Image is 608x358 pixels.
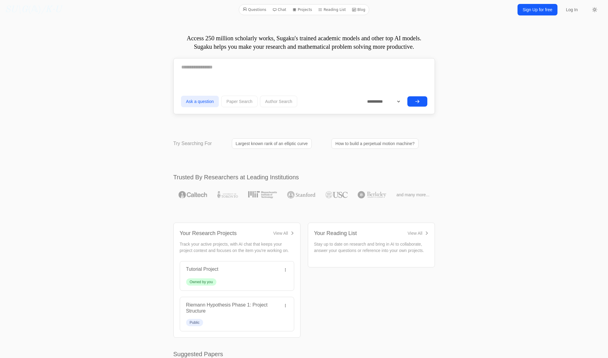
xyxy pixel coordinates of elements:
a: Sign Up for free [518,4,557,15]
span: and many more... [396,192,429,198]
img: MIT [248,191,277,198]
img: UC Berkeley [358,191,386,198]
i: /K·U [41,5,61,14]
p: Try Searching For [173,140,212,147]
a: How to build a perpetual motion machine? [331,138,419,149]
img: University of Toronto [217,191,238,198]
a: SU\G(𝔸)/K·U [5,4,61,15]
a: Projects [290,6,314,14]
div: Owned by you [190,280,213,284]
img: Caltech [179,191,207,198]
div: Your Reading List [314,229,357,237]
a: Log In [562,4,581,15]
a: Blog [350,6,368,14]
a: View All [273,230,294,236]
img: Stanford [287,191,315,198]
div: Public [190,320,200,325]
div: Your Research Projects [180,229,237,237]
a: Largest known rank of an elliptic curve [232,138,312,149]
p: Access 250 million scholarly works, Sugaku's trained academic models and other top AI models. Sug... [173,34,435,51]
img: USC [325,191,347,198]
div: View All [408,230,422,236]
p: Track your active projects, with AI chat that keeps your project context and focuses on the item ... [180,241,294,254]
button: Ask a question [181,96,219,107]
a: Chat [270,6,289,14]
i: SU\G [5,5,28,14]
button: Author Search [260,96,297,107]
a: Tutorial Project [186,267,219,272]
a: Reading List [316,6,348,14]
button: Paper Search [221,96,258,107]
p: Stay up to date on research and bring in AI to collaborate, answer your questions or reference in... [314,241,429,254]
h2: Trusted By Researchers at Leading Institutions [173,173,435,181]
a: Questions [240,6,269,14]
a: View All [408,230,429,236]
a: Riemann Hypothesis Phase 1: Project Structure [186,302,268,313]
div: View All [273,230,288,236]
